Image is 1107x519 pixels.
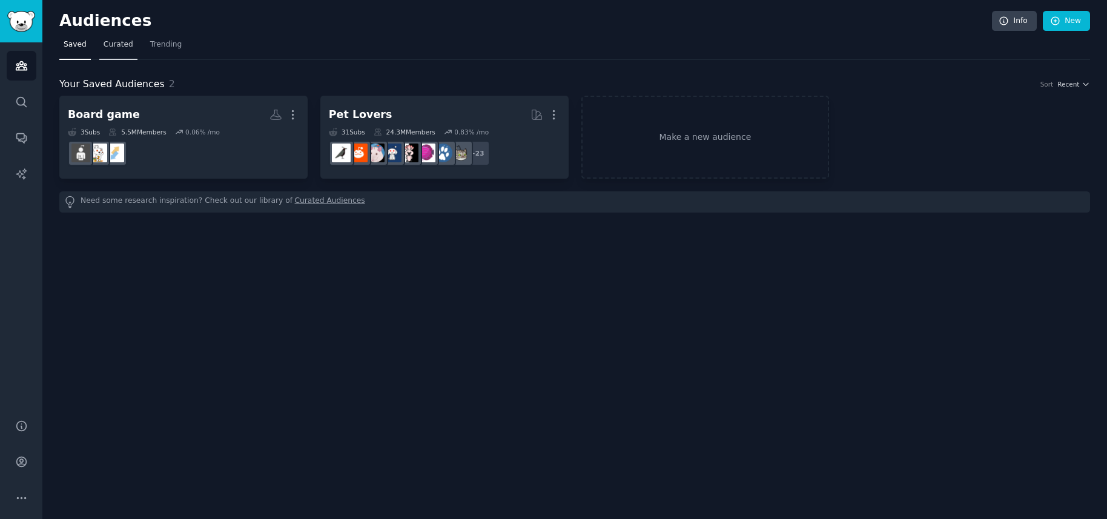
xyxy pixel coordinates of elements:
div: 24.3M Members [374,128,435,136]
span: Curated [104,39,133,50]
img: parrots [400,144,418,162]
span: 2 [169,78,175,90]
a: Trending [146,35,186,60]
img: birding [332,144,351,162]
span: Recent [1057,80,1079,88]
button: Recent [1057,80,1090,88]
div: 3 Sub s [68,128,100,136]
a: Board game3Subs5.5MMembers0.06% /moBoardGameExchangeboardgamessoloboardgaming [59,96,308,179]
img: cats [451,144,469,162]
div: 0.83 % /mo [454,128,489,136]
img: boardgames [88,144,107,162]
div: 0.06 % /mo [185,128,220,136]
img: BoardGameExchange [105,144,124,162]
div: Pet Lovers [329,107,392,122]
h2: Audiences [59,12,992,31]
a: New [1043,11,1090,31]
img: BeardedDragons [349,144,368,162]
div: Sort [1040,80,1054,88]
div: 31 Sub s [329,128,365,136]
a: Make a new audience [581,96,830,179]
div: 5.5M Members [108,128,166,136]
img: RATS [366,144,385,162]
img: GummySearch logo [7,11,35,32]
span: Your Saved Audiences [59,77,165,92]
img: dogswithjobs [383,144,401,162]
a: Info [992,11,1037,31]
img: Aquariums [417,144,435,162]
a: Saved [59,35,91,60]
a: Curated [99,35,137,60]
div: + 23 [464,140,490,166]
img: dogs [434,144,452,162]
img: soloboardgaming [71,144,90,162]
a: Curated Audiences [295,196,365,208]
span: Trending [150,39,182,50]
div: Need some research inspiration? Check out our library of [59,191,1090,213]
div: Board game [68,107,140,122]
a: Pet Lovers31Subs24.3MMembers0.83% /mo+23catsdogsAquariumsparrotsdogswithjobsRATSBeardedDragonsbir... [320,96,569,179]
span: Saved [64,39,87,50]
